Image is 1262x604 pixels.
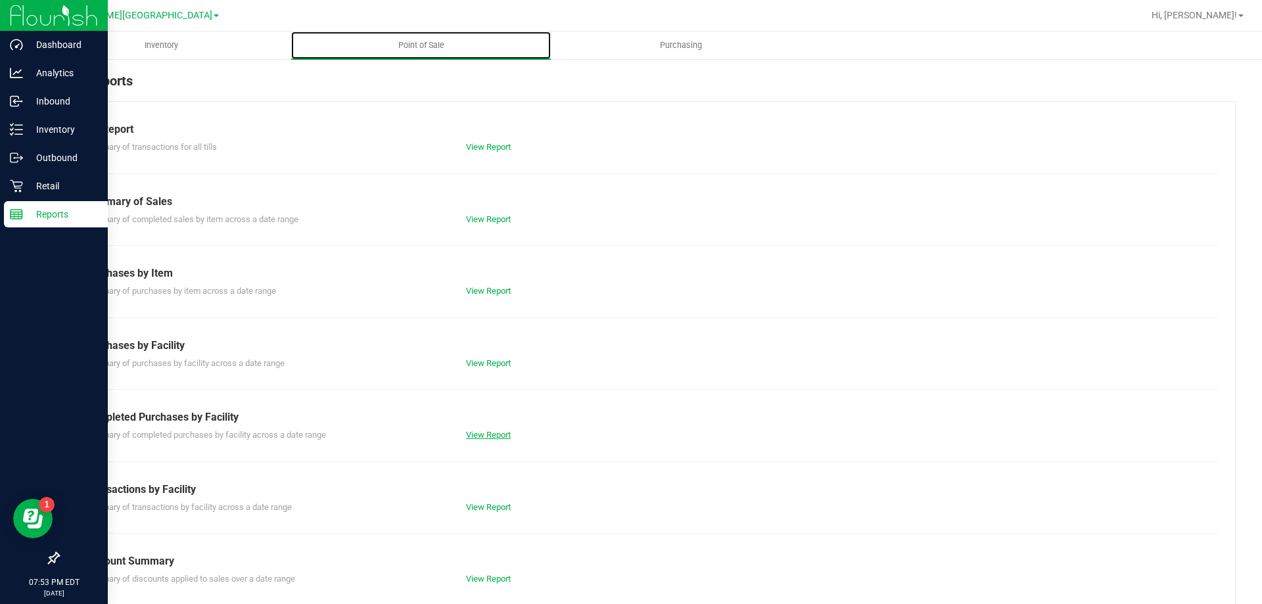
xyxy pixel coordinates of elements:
[466,574,511,584] a: View Report
[23,93,102,109] p: Inbound
[466,430,511,440] a: View Report
[466,142,511,152] a: View Report
[85,122,1209,137] div: Till Report
[291,32,551,59] a: Point of Sale
[10,66,23,80] inline-svg: Analytics
[1152,10,1237,20] span: Hi, [PERSON_NAME]!
[466,502,511,512] a: View Report
[85,553,1209,569] div: Discount Summary
[32,32,291,59] a: Inventory
[23,122,102,137] p: Inventory
[13,499,53,538] iframe: Resource center
[85,142,217,152] span: Summary of transactions for all tills
[85,409,1209,425] div: Completed Purchases by Facility
[10,123,23,136] inline-svg: Inventory
[85,574,295,584] span: Summary of discounts applied to sales over a date range
[10,208,23,221] inline-svg: Reports
[23,65,102,81] p: Analytics
[642,39,720,51] span: Purchasing
[23,178,102,194] p: Retail
[23,37,102,53] p: Dashboard
[85,502,292,512] span: Summary of transactions by facility across a date range
[50,10,212,21] span: [PERSON_NAME][GEOGRAPHIC_DATA]
[10,179,23,193] inline-svg: Retail
[85,358,285,368] span: Summary of purchases by facility across a date range
[85,214,298,224] span: Summary of completed sales by item across a date range
[127,39,196,51] span: Inventory
[466,358,511,368] a: View Report
[58,71,1236,101] div: POS Reports
[85,286,276,296] span: Summary of purchases by item across a date range
[10,38,23,51] inline-svg: Dashboard
[85,266,1209,281] div: Purchases by Item
[85,430,326,440] span: Summary of completed purchases by facility across a date range
[6,588,102,598] p: [DATE]
[23,150,102,166] p: Outbound
[551,32,810,59] a: Purchasing
[85,482,1209,498] div: Transactions by Facility
[6,576,102,588] p: 07:53 PM EDT
[10,151,23,164] inline-svg: Outbound
[10,95,23,108] inline-svg: Inbound
[23,206,102,222] p: Reports
[39,497,55,513] iframe: Resource center unread badge
[381,39,462,51] span: Point of Sale
[85,194,1209,210] div: Summary of Sales
[85,338,1209,354] div: Purchases by Facility
[466,214,511,224] a: View Report
[466,286,511,296] a: View Report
